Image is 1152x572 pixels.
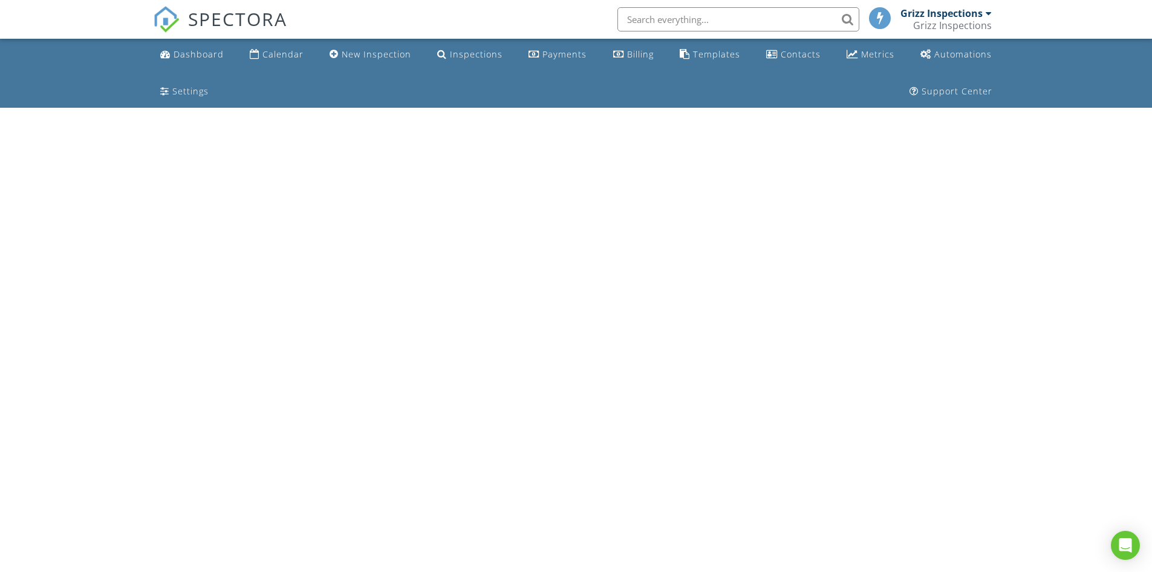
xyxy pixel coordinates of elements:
[627,48,654,60] div: Billing
[922,85,992,97] div: Support Center
[155,81,213,103] a: Settings
[450,48,503,60] div: Inspections
[1111,531,1140,560] div: Open Intercom Messenger
[153,6,180,33] img: The Best Home Inspection Software - Spectora
[861,48,894,60] div: Metrics
[905,81,997,103] a: Support Center
[542,48,587,60] div: Payments
[693,48,740,60] div: Templates
[916,44,997,66] a: Automations (Basic)
[900,7,983,19] div: Grizz Inspections
[842,44,899,66] a: Metrics
[153,16,287,42] a: SPECTORA
[608,44,659,66] a: Billing
[245,44,308,66] a: Calendar
[172,85,209,97] div: Settings
[761,44,825,66] a: Contacts
[913,19,992,31] div: Grizz Inspections
[617,7,859,31] input: Search everything...
[934,48,992,60] div: Automations
[342,48,411,60] div: New Inspection
[262,48,304,60] div: Calendar
[155,44,229,66] a: Dashboard
[524,44,591,66] a: Payments
[188,6,287,31] span: SPECTORA
[325,44,416,66] a: New Inspection
[675,44,745,66] a: Templates
[781,48,821,60] div: Contacts
[174,48,224,60] div: Dashboard
[432,44,507,66] a: Inspections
